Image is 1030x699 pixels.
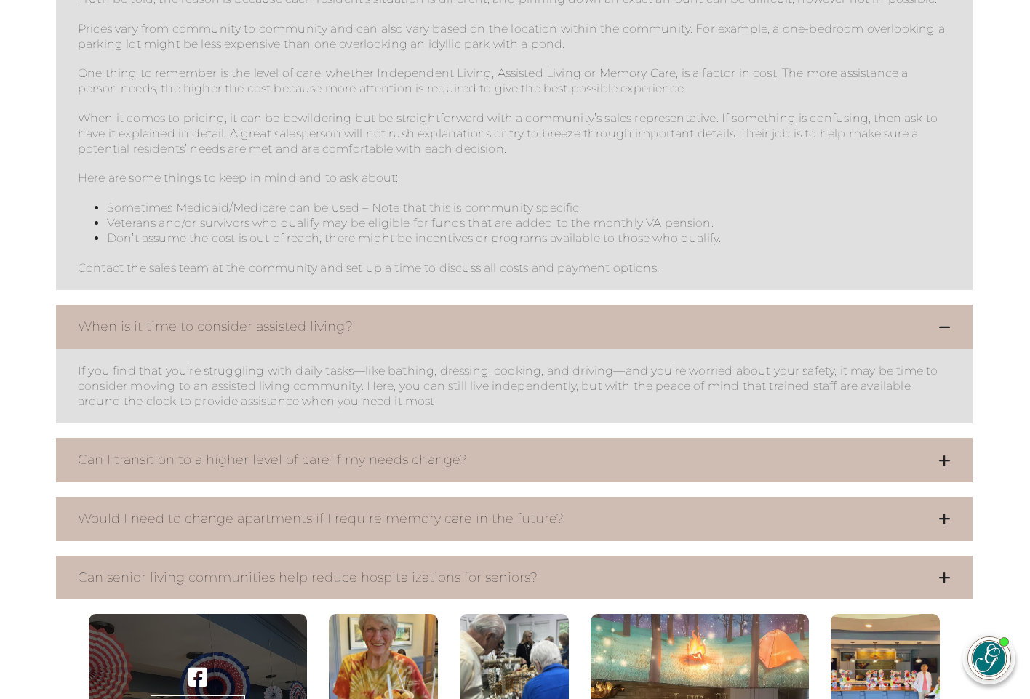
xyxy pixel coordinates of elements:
p: Here are some things to keep in mind and to ask about: [78,171,951,201]
p: Prices vary from community to community and can also vary based on the location within the commun... [78,22,951,67]
a: Visit our ' . $platform_name . ' page [188,666,207,688]
button: Can I transition to a higher level of care if my needs change? [56,438,973,482]
button: When is it time to consider assisted living? [56,305,973,349]
li: Veterans and/or survivors who qualify may be eligible for funds that are added to the monthly VA ... [107,216,951,231]
p: One thing to remember is the level of care, whether Independent Living, Assisted Living or Memory... [78,66,951,111]
li: Don’t assume the cost is out of reach; there might be incentives or programs available to those w... [107,231,951,247]
button: Would I need to change apartments if I require memory care in the future? [56,497,973,541]
img: avatar [968,637,1010,679]
li: Sometimes Medicaid/Medicare can be used – Note that this is community specific. [107,201,951,216]
p: Contact the sales team at the community and set up a time to discuss all costs and payment options. [78,261,951,276]
p: If you find that you’re struggling with daily tasks—like bathing, dressing, cooking, and driving—... [78,364,951,409]
dd: When is it time to consider assisted living? [56,349,973,423]
button: Can senior living communities help reduce hospitalizations for seniors? [56,556,973,600]
p: When it comes to pricing, it can be bewildering but be straightforward with a community’s sales r... [78,111,951,171]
